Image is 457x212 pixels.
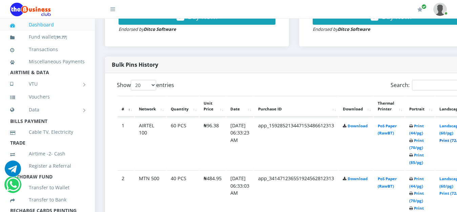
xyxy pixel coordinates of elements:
th: Thermal Printer: activate to sort column ascending [374,96,404,117]
strong: Bulk Pins History [112,61,158,68]
i: Renew/Upgrade Subscription [417,7,422,12]
a: Cable TV, Electricity [10,124,85,140]
th: Quantity: activate to sort column ascending [167,96,199,117]
a: Dashboard [10,17,85,33]
strong: Ditco Software [144,26,176,32]
small: [ ] [55,35,67,40]
a: VTU [10,76,85,92]
a: PoS Paper (RawBT) [378,123,397,136]
th: Purchase ID: activate to sort column ascending [254,96,338,117]
th: #: activate to sort column descending [118,96,134,117]
img: User [433,3,447,16]
span: Renew/Upgrade Subscription [421,4,427,9]
td: AIRTEL 100 [135,118,166,170]
a: Print (70/pg) [409,191,424,203]
a: Airtime -2- Cash [10,146,85,162]
a: Download [348,176,368,181]
a: Transfer to Wallet [10,180,85,195]
a: PoS Paper (RawBT) [378,176,397,189]
a: Print (70/pg) [409,138,424,150]
a: Transfer to Bank [10,192,85,208]
a: Chat for support [5,166,21,177]
td: 60 PCS [167,118,199,170]
th: Unit Price: activate to sort column ascending [200,96,226,117]
a: Miscellaneous Payments [10,54,85,69]
th: Portrait: activate to sort column ascending [405,96,435,117]
a: Data [10,101,85,118]
td: 1 [118,118,134,170]
select: Showentries [131,80,156,90]
a: Register a Referral [10,158,85,174]
a: Vouchers [10,89,85,105]
a: Print (85/pg) [409,152,424,165]
b: 91.77 [57,35,66,40]
a: Print (44/pg) [409,176,424,189]
label: Show entries [117,80,174,90]
small: Endorsed by [313,26,370,32]
small: Endorsed by [119,26,176,32]
th: Download: activate to sort column ascending [339,96,373,117]
a: Download [348,123,368,128]
a: Print (44/pg) [409,123,424,136]
td: ₦96.38 [200,118,226,170]
span: Buy Now! [382,12,412,21]
img: Logo [10,3,51,16]
strong: Ditco Software [338,26,370,32]
span: Buy Now! [188,12,217,21]
td: app_159285213447153486612313 [254,118,338,170]
th: Network: activate to sort column ascending [135,96,166,117]
td: [DATE] 06:33:23 AM [226,118,253,170]
a: Transactions [10,42,85,57]
th: Date: activate to sort column ascending [226,96,253,117]
a: Fund wallet[91.77] [10,29,85,45]
a: Chat for support [6,182,20,193]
